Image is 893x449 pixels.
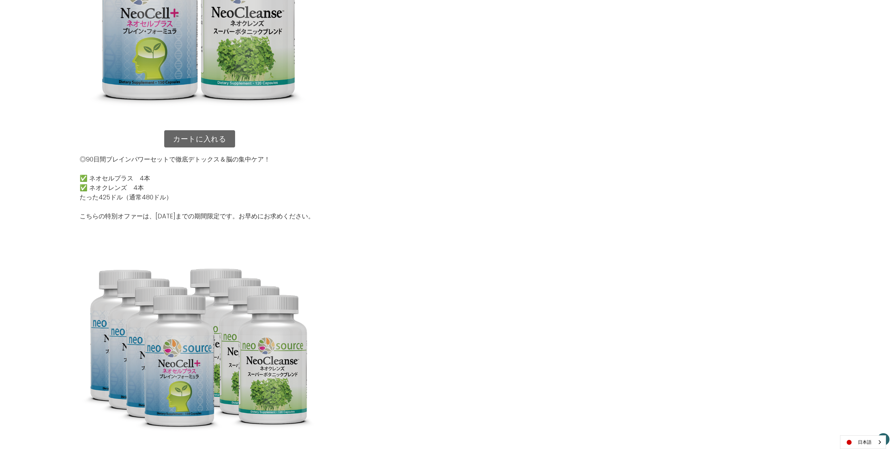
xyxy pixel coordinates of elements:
p: こちらの特別オファーは、[DATE]までの期間限定です。お早めにお求めください。 [80,211,314,221]
a: 日本語 [840,436,886,449]
div: Language [840,435,886,449]
p: ✅ ネオセルプラス 4本 ✅ ネオクレンズ 4本 たった425ドル（通常480ドル） [80,173,314,202]
aside: Language selected: 日本語 [840,435,886,449]
p: ◎90日間ブレインパワーセットで徹底デトックス＆脳の集中ケア！ [80,154,314,164]
a: カートに入れる [164,130,235,148]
